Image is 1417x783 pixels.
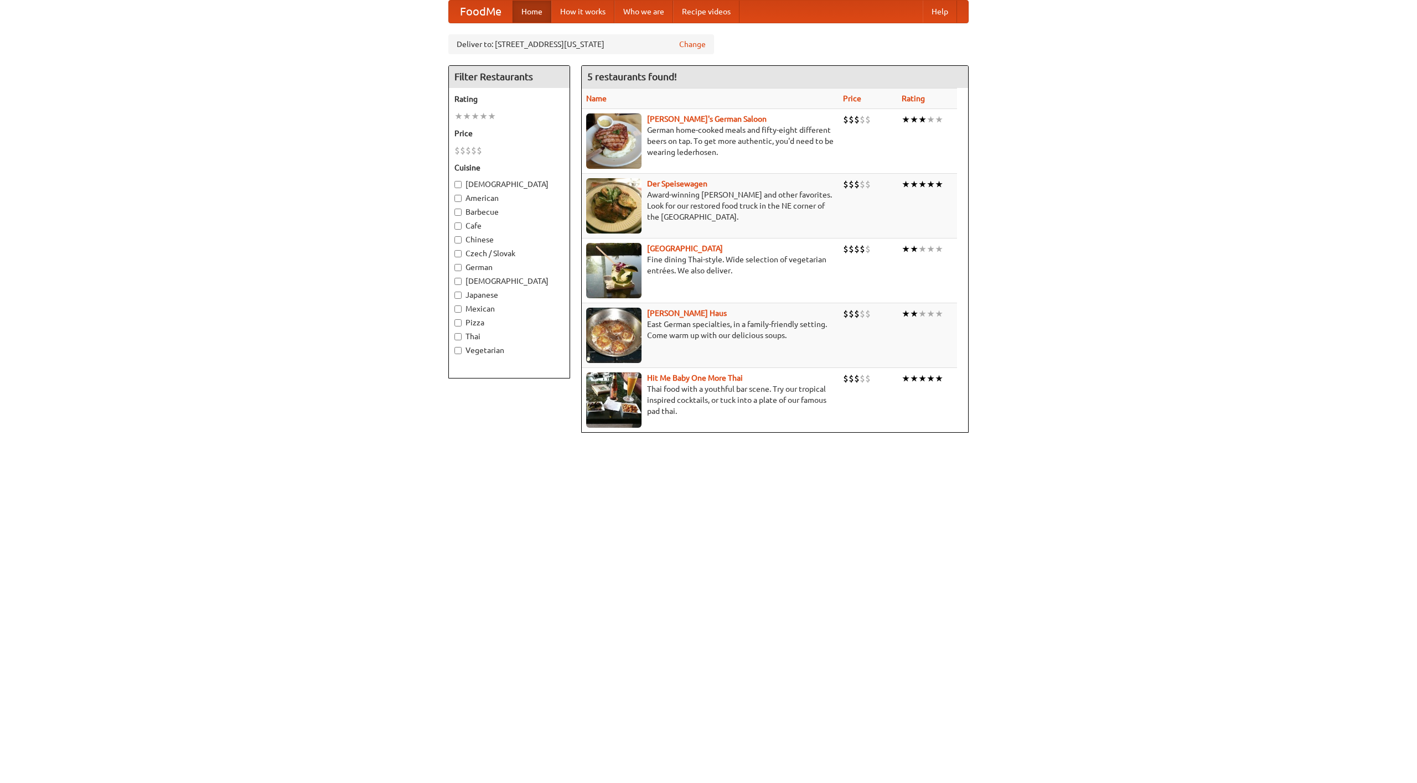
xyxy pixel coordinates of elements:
p: Thai food with a youthful bar scene. Try our tropical inspired cocktails, or tuck into a plate of... [586,383,834,417]
li: ★ [479,110,488,122]
a: Price [843,94,861,103]
a: [PERSON_NAME] Haus [647,309,727,318]
a: Hit Me Baby One More Thai [647,374,743,382]
li: ★ [488,110,496,122]
a: How it works [551,1,614,23]
li: $ [865,243,871,255]
label: Mexican [454,303,564,314]
input: Mexican [454,305,462,313]
li: ★ [918,178,927,190]
a: Home [513,1,551,23]
li: ★ [902,372,910,385]
li: ★ [471,110,479,122]
li: $ [843,308,849,320]
img: satay.jpg [586,243,642,298]
img: babythai.jpg [586,372,642,428]
li: ★ [927,308,935,320]
li: ★ [902,308,910,320]
label: Thai [454,331,564,342]
li: ★ [910,372,918,385]
a: Rating [902,94,925,103]
li: $ [843,178,849,190]
p: East German specialties, in a family-friendly setting. Come warm up with our delicious soups. [586,319,834,341]
a: Change [679,39,706,50]
input: Barbecue [454,209,462,216]
p: Award-winning [PERSON_NAME] and other favorites. Look for our restored food truck in the NE corne... [586,189,834,222]
img: speisewagen.jpg [586,178,642,234]
label: Chinese [454,234,564,245]
label: German [454,262,564,273]
a: Who we are [614,1,673,23]
li: $ [849,243,854,255]
li: ★ [935,113,943,126]
li: $ [843,243,849,255]
li: ★ [902,113,910,126]
a: [GEOGRAPHIC_DATA] [647,244,723,253]
p: Fine dining Thai-style. Wide selection of vegetarian entrées. We also deliver. [586,254,834,276]
li: $ [466,144,471,157]
label: Cafe [454,220,564,231]
li: $ [854,113,860,126]
li: ★ [910,113,918,126]
li: $ [854,178,860,190]
li: $ [854,243,860,255]
h5: Cuisine [454,162,564,173]
li: ★ [927,113,935,126]
li: $ [860,178,865,190]
input: Pizza [454,319,462,326]
li: $ [460,144,466,157]
li: ★ [902,178,910,190]
a: [PERSON_NAME]'s German Saloon [647,115,767,123]
li: ★ [910,243,918,255]
li: $ [854,308,860,320]
input: [DEMOGRAPHIC_DATA] [454,181,462,188]
li: $ [849,178,854,190]
li: ★ [935,372,943,385]
div: Deliver to: [STREET_ADDRESS][US_STATE] [448,34,714,54]
li: $ [849,372,854,385]
li: $ [843,113,849,126]
li: ★ [454,110,463,122]
li: ★ [927,178,935,190]
input: German [454,264,462,271]
li: $ [860,113,865,126]
label: Japanese [454,289,564,300]
input: American [454,195,462,202]
li: ★ [918,372,927,385]
ng-pluralize: 5 restaurants found! [587,71,677,82]
h5: Rating [454,94,564,105]
li: $ [843,372,849,385]
input: Vegetarian [454,347,462,354]
img: kohlhaus.jpg [586,308,642,363]
li: ★ [910,178,918,190]
input: [DEMOGRAPHIC_DATA] [454,278,462,285]
li: $ [865,308,871,320]
li: ★ [463,110,471,122]
img: esthers.jpg [586,113,642,169]
li: ★ [918,113,927,126]
li: ★ [935,308,943,320]
a: Name [586,94,607,103]
li: $ [454,144,460,157]
input: Czech / Slovak [454,250,462,257]
li: $ [865,113,871,126]
li: $ [849,113,854,126]
li: $ [477,144,482,157]
a: FoodMe [449,1,513,23]
h4: Filter Restaurants [449,66,570,88]
li: ★ [927,243,935,255]
a: Help [923,1,957,23]
input: Japanese [454,292,462,299]
label: American [454,193,564,204]
a: Der Speisewagen [647,179,707,188]
label: Barbecue [454,206,564,217]
input: Cafe [454,222,462,230]
h5: Price [454,128,564,139]
li: $ [849,308,854,320]
li: ★ [935,243,943,255]
li: $ [854,372,860,385]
